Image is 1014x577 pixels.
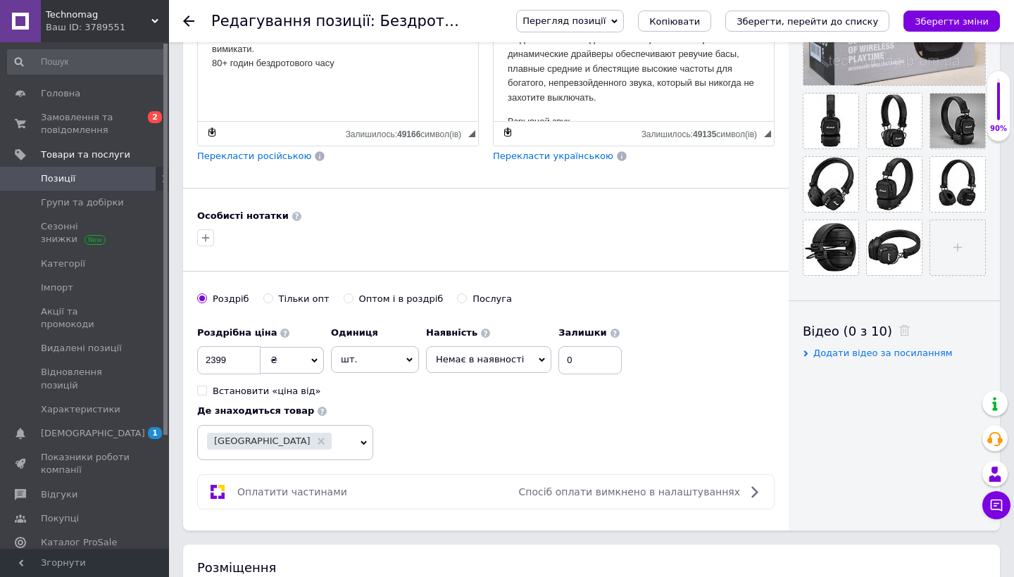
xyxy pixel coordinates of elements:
span: Товари та послуги [41,148,130,161]
h1: Редагування позиції: Бездротові навушники Major IV Bluetooth з можливістю складання чорні [211,13,945,30]
span: Потягніть для зміни розмірів [468,130,475,137]
span: Показники роботи компанії [41,451,130,476]
span: 2 [148,111,162,123]
span: Копіювати [649,16,700,27]
span: Видалені позиції [41,342,122,355]
body: Редактор, 7EAAC02F-A91E-496A-B2F8-0C6D5F9B8AA7 [14,14,266,358]
span: Групи та добірки [41,196,124,209]
span: Оплатити частинами [237,486,347,497]
span: 49135 [693,129,716,139]
span: Імпорт [41,281,73,294]
span: Характеристики [41,403,120,416]
b: Наявність [426,327,477,338]
span: Technomag [46,8,151,21]
span: Немає в наявності [436,354,524,364]
span: ₴ [270,355,277,365]
button: Копіювати [638,11,711,32]
div: Кiлькiсть символiв [346,126,468,139]
div: Тільки опт [279,293,330,305]
span: Покупці [41,512,79,525]
div: Розміщення [197,559,986,576]
div: Оптом і в роздріб [359,293,444,305]
span: [GEOGRAPHIC_DATA] [214,436,311,445]
span: Каталог ProSale [41,536,117,549]
p: Взрывной звук [14,170,266,184]
input: 0 [197,346,261,374]
span: Спосіб оплати вимкнено в налаштуваннях [519,486,740,497]
div: Кiлькiсть символiв [641,126,764,139]
i: Зберегти, перейти до списку [737,16,878,27]
div: Роздріб [213,293,249,305]
button: Зберегти, перейти до списку [725,11,889,32]
span: Замовлення та повідомлення [41,111,130,137]
input: Пошук [7,49,166,75]
span: Потягніть для зміни розмірів [764,130,771,137]
span: Відновлення позицій [41,366,130,391]
strong: Major IV [17,15,53,26]
span: Категорії [41,258,85,270]
span: Перекласти українською [493,151,613,161]
span: Сезонні знижки [41,220,130,246]
span: Відео (0 з 10) [803,324,892,338]
b: Залишки [558,327,606,338]
div: 90% [987,124,1010,134]
span: 49166 [397,129,420,139]
span: 1 [148,427,162,439]
b: Одиниця [331,327,378,338]
span: Перекласти російською [197,151,311,161]
div: Ваш ID: 3789551 [46,21,169,34]
div: Послуга [472,293,512,305]
span: шт. [331,346,419,373]
span: Головна [41,87,80,100]
strong: Major IV [14,11,50,21]
button: Чат з покупцем [982,491,1010,519]
button: Зберегти зміни [903,11,1000,32]
div: 90% Якість заповнення [987,70,1010,141]
span: Позиції [41,172,75,185]
a: Зробити резервну копію зараз [500,125,515,140]
a: Зробити резервну копію зараз [204,125,220,140]
span: Акції та промокоди [41,305,130,331]
span: Перегляд позиції [522,15,606,26]
b: Особисті нотатки [197,210,289,221]
input: - [558,346,622,374]
i: Зберегти зміни [915,16,989,27]
div: Встановити «ціна від» [213,385,321,398]
b: Роздрібна ціна [197,327,277,338]
span: Додати відео за посиланням [813,348,953,358]
span: Відгуки [41,488,77,501]
b: Де знаходиться товар [197,405,314,416]
span: [DEMOGRAPHIC_DATA] [41,427,145,440]
p: забезпечує характерний звук , якого ви й очікували. У Major IV поміщений понад 60-річний досвід с... [14,9,266,126]
div: Повернутися назад [183,15,194,27]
